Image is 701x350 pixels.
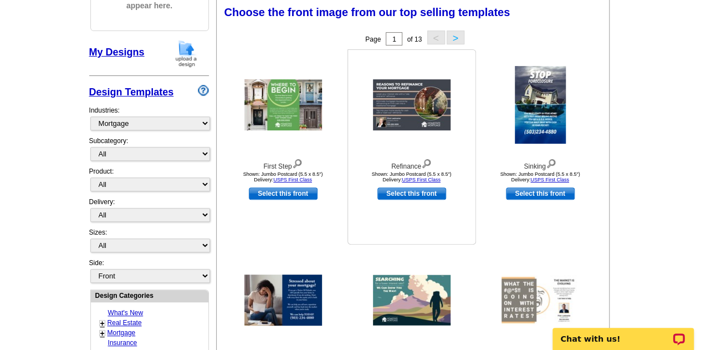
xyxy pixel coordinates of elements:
[421,156,432,169] img: view design details
[172,39,201,68] img: upload-design
[365,35,381,43] span: Page
[292,156,303,169] img: view design details
[108,309,144,317] a: What's New
[108,329,136,337] a: Mortgage
[373,275,451,326] img: Searching
[530,177,569,182] a: USPS First Class
[224,6,510,18] span: Choose the front image from our top selling templates
[222,171,344,182] div: Shown: Jumbo Postcard (5.5 x 8.5") Delivery:
[479,171,601,182] div: Shown: Jumbo Postcard (5.5 x 8.5") Delivery:
[89,197,209,227] div: Delivery:
[515,66,566,144] img: Sinking
[273,177,312,182] a: USPS First Class
[89,227,209,258] div: Sizes:
[108,319,142,327] a: Real Estate
[89,87,174,98] a: Design Templates
[89,258,209,284] div: Side:
[407,35,422,43] span: of 13
[108,339,137,347] a: Insurance
[447,31,464,44] button: >
[249,187,318,200] a: use this design
[373,79,451,130] img: Refinance
[244,275,322,326] img: Stressed Mortgage
[502,275,579,326] img: What The?
[427,31,445,44] button: <
[91,290,208,301] div: Design Categories
[89,136,209,166] div: Subcategory:
[377,187,446,200] a: use this design
[222,156,344,171] div: First Step
[100,319,105,328] a: +
[402,177,441,182] a: USPS First Class
[89,47,145,58] a: My Designs
[89,166,209,197] div: Product:
[244,79,322,130] img: First Step
[506,187,575,200] a: use this design
[546,156,556,169] img: view design details
[198,85,209,96] img: design-wizard-help-icon.png
[545,315,701,350] iframe: LiveChat chat widget
[351,171,473,182] div: Shown: Jumbo Postcard (5.5 x 8.5") Delivery:
[479,156,601,171] div: Sinking
[351,156,473,171] div: Refinance
[89,100,209,136] div: Industries:
[100,329,105,338] a: +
